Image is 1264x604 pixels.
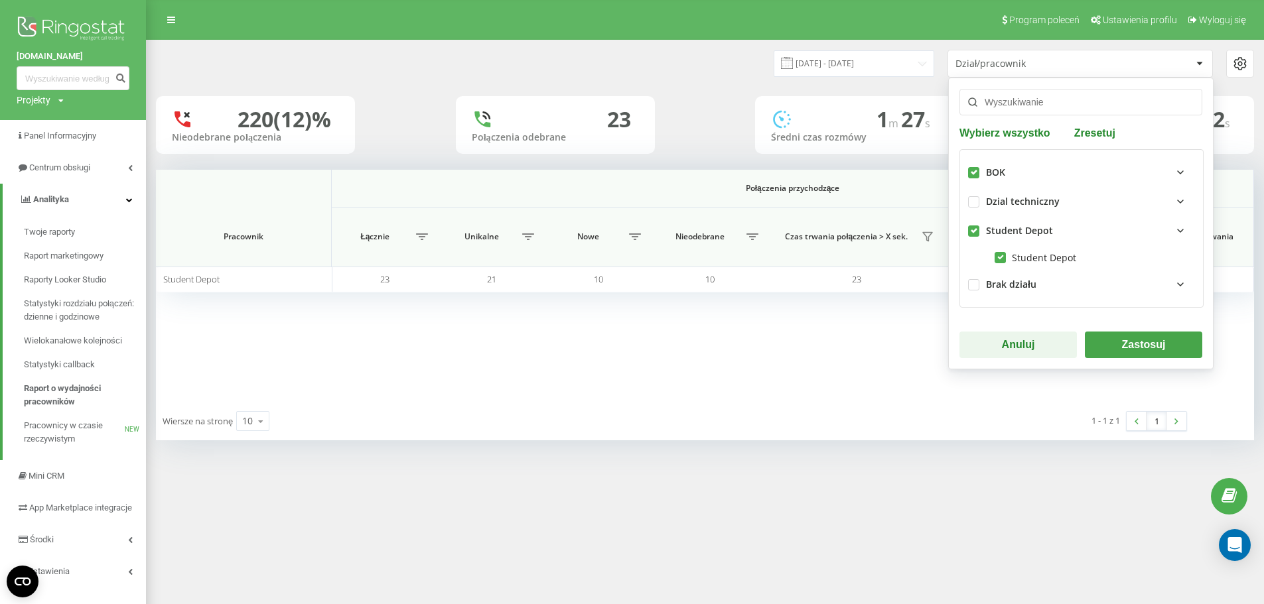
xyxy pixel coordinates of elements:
div: Dział/pracownik [955,58,1114,70]
span: Wielokanałowe kolejności [24,334,122,347]
span: Pracownik [171,231,316,242]
span: Połączenia przychodzące [384,183,1202,194]
span: 10 [705,273,715,285]
input: Wyszukiwanie według numeru [17,66,129,90]
a: Statystyki rozdziału połączeń: dzienne i godzinowe [24,292,146,329]
span: Raporty Looker Studio [24,273,106,286]
span: 27 [901,105,930,133]
span: Raport marketingowy [24,249,104,263]
span: Program poleceń [1009,15,1080,25]
a: Raport marketingowy [24,244,146,268]
div: Brak działu [986,279,1036,290]
span: s [925,116,930,131]
button: Wybierz wszystko [959,126,1054,139]
a: Raporty Looker Studio [24,268,146,292]
a: Statystyki callback [24,353,146,377]
span: Unikalne [445,231,519,242]
span: Środki [30,534,54,544]
span: Pracownicy w czasie rzeczywistym [24,419,125,446]
a: 1 [1147,412,1166,430]
input: Wyszukiwanie [959,89,1202,115]
span: Łącznie [338,231,412,242]
div: Open Intercom Messenger [1219,529,1251,561]
div: 1 - 1 z 1 [1091,414,1120,427]
a: Wielokanałowe kolejności [24,329,146,353]
a: [DOMAIN_NAME] [17,50,129,63]
div: Średni czas rozmówy [771,132,938,143]
span: Mini CRM [29,471,64,481]
a: Raport o wydajności pracowników [24,377,146,414]
span: Ustawienia profilu [1103,15,1177,25]
span: Raport o wydajności pracowników [24,382,139,408]
span: Student Depot [163,273,220,285]
label: Student Depot [995,252,1076,263]
span: m [888,116,901,131]
span: Panel Informacyjny [24,131,96,141]
span: Nieodebrane [658,231,742,242]
span: Wyloguj się [1199,15,1246,25]
button: Zresetuj [1070,126,1119,139]
span: 10 [594,273,603,285]
img: Ringostat logo [17,13,129,46]
div: 23 [607,107,631,132]
span: s [1225,116,1230,131]
span: Twoje raporty [24,225,75,239]
span: Analityka [33,194,69,204]
button: Zastosuj [1085,332,1202,358]
span: Statystyki callback [24,358,95,371]
a: Twoje raporty [24,220,146,244]
span: Ustawienia [28,566,70,576]
span: 21 [487,273,496,285]
div: Dzial techniczny [986,196,1060,208]
span: 23 [380,273,389,285]
div: 220 (12)% [238,107,331,132]
div: Projekty [17,93,50,107]
div: Nieodebrane połączenia [172,132,339,143]
span: App Marketplace integracje [29,503,132,513]
div: BOK [986,167,1005,178]
div: Połączenia odebrane [472,132,639,143]
span: Statystyki rozdziału połączeń: dzienne i godzinowe [24,297,139,324]
span: 23 [852,273,861,285]
span: Nowe [551,231,625,242]
span: 22 [1201,105,1230,133]
span: 1 [877,105,901,133]
div: Student Depot [986,225,1053,237]
button: Anuluj [959,332,1077,358]
a: Analityka [3,184,146,215]
div: 10 [242,414,253,428]
a: Pracownicy w czasie rzeczywistymNEW [24,414,146,451]
button: Open CMP widget [7,566,38,597]
span: Wiersze na stronę [163,415,233,427]
span: Czas trwania połączenia > X sek. [776,231,918,242]
span: Centrum obsługi [29,162,90,172]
